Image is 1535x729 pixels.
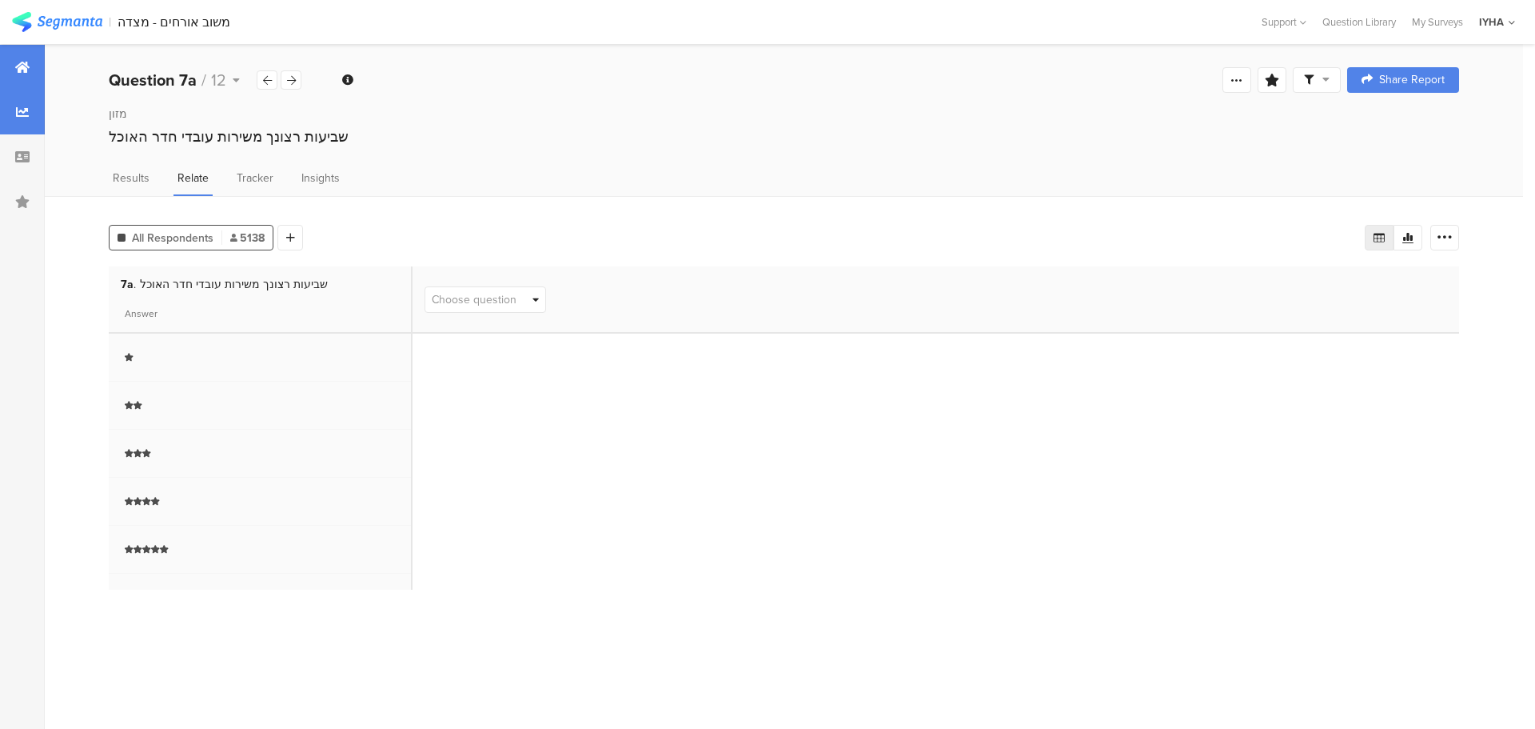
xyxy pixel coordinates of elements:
[1404,14,1471,30] a: My Surveys
[1379,74,1445,86] span: Share Report
[121,276,136,293] span: 7a
[113,170,150,186] span: Results
[432,291,516,308] span: Choose question
[301,170,340,186] span: Insights
[109,106,1459,122] div: מזון
[177,170,209,186] span: Relate
[132,230,213,246] span: All Respondents
[140,276,328,293] span: שביעות רצונך משירות עובדי חדר האוכל
[1479,14,1504,30] div: IYHA
[211,68,226,92] span: 12
[1314,14,1404,30] a: Question Library
[12,12,102,32] img: segmanta logo
[109,68,197,92] b: Question 7a
[230,230,265,246] span: 5138
[109,126,1459,147] div: שביעות רצונך משירות עובדי חדר האוכל
[109,13,111,31] div: |
[201,68,206,92] span: /
[118,14,230,30] div: משוב אורחים - מצדה
[134,276,136,293] span: .
[1262,10,1306,34] div: Support
[237,170,273,186] span: Tracker
[125,306,157,321] span: Answer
